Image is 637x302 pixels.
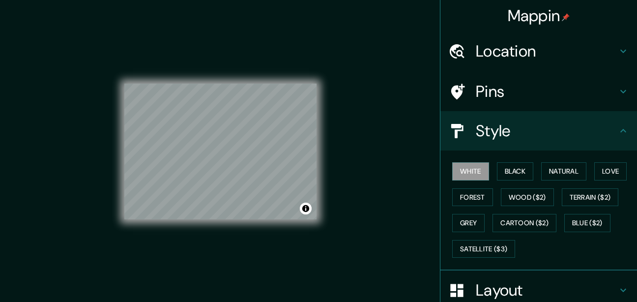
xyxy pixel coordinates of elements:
[501,188,554,207] button: Wood ($2)
[300,203,312,214] button: Toggle attribution
[452,188,493,207] button: Forest
[476,280,617,300] h4: Layout
[476,41,617,61] h4: Location
[452,162,489,181] button: White
[492,214,556,232] button: Cartoon ($2)
[452,214,485,232] button: Grey
[440,111,637,151] div: Style
[497,162,534,181] button: Black
[594,162,627,181] button: Love
[550,264,626,291] iframe: Help widget launcher
[564,214,610,232] button: Blue ($2)
[452,240,515,258] button: Satellite ($3)
[476,82,617,101] h4: Pins
[508,6,570,26] h4: Mappin
[124,84,317,219] canvas: Map
[440,72,637,111] div: Pins
[476,121,617,141] h4: Style
[562,188,619,207] button: Terrain ($2)
[440,31,637,71] div: Location
[562,13,570,21] img: pin-icon.png
[541,162,586,181] button: Natural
